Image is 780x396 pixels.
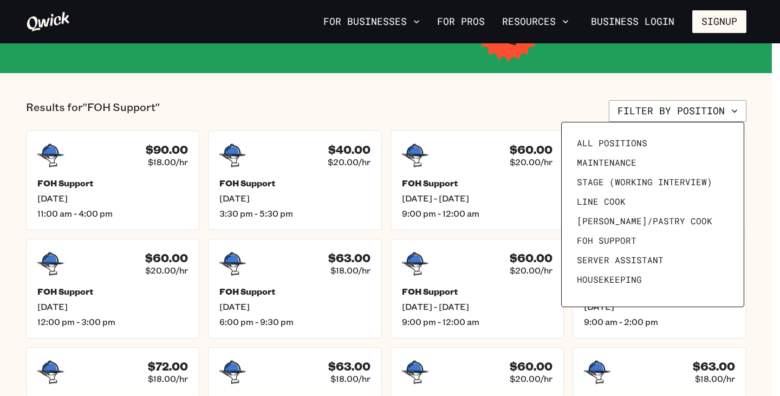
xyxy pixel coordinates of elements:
[577,196,626,207] span: Line Cook
[577,216,712,226] span: [PERSON_NAME]/Pastry Cook
[577,294,626,304] span: Prep Cook
[577,235,636,246] span: FOH Support
[577,255,664,265] span: Server Assistant
[577,157,636,168] span: Maintenance
[573,133,733,296] ul: Filter by position
[577,274,642,285] span: Housekeeping
[577,177,712,187] span: Stage (working interview)
[577,138,647,148] span: All Positions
